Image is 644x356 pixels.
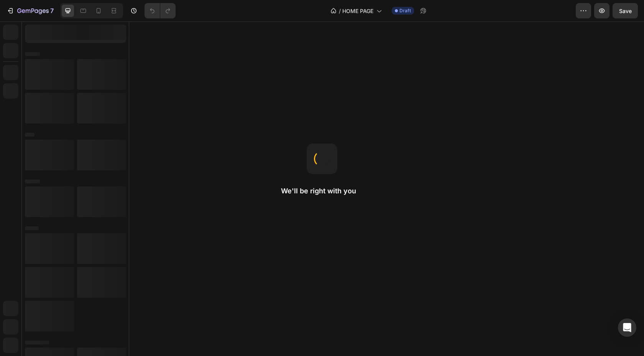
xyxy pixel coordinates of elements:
button: 7 [3,3,57,18]
span: Draft [399,7,411,14]
div: Open Intercom Messenger [618,318,636,337]
p: 7 [50,6,54,15]
span: Save [619,8,632,14]
span: / [339,7,341,15]
button: Save [613,3,638,18]
div: Undo/Redo [145,3,176,18]
span: HOME PAGE [342,7,373,15]
h2: We'll be right with you [281,186,363,196]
